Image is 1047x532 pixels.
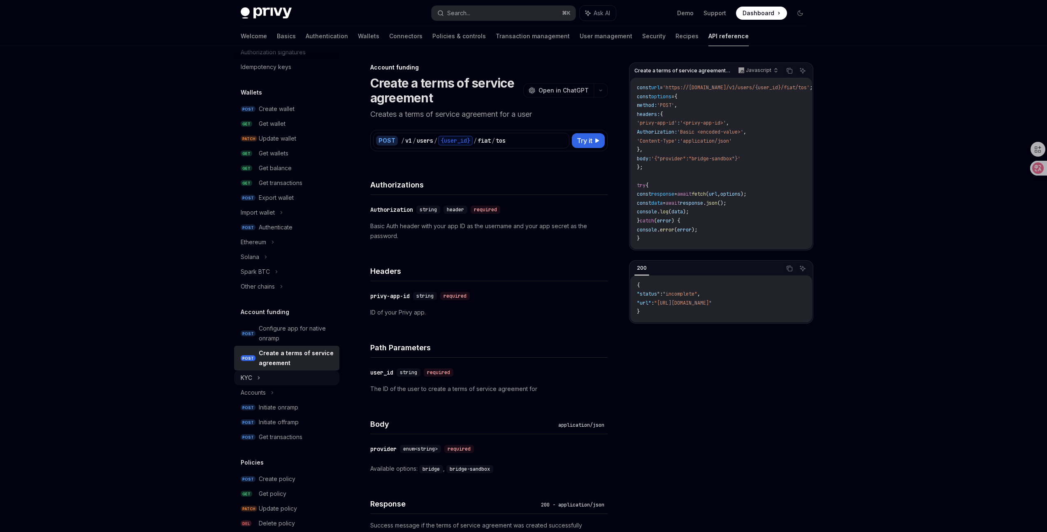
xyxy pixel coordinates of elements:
[741,191,746,197] span: );
[438,136,473,146] div: {user_id}
[259,134,296,143] div: Update wallet
[680,200,703,206] span: response
[784,263,795,274] button: Copy the contents from the code block
[358,26,379,46] a: Wallets
[637,227,657,233] span: console
[241,267,270,277] div: Spark BTC
[234,60,339,74] a: Idempotency keys
[241,106,255,112] span: POST
[717,191,720,197] span: ,
[241,491,252,497] span: GET
[370,266,608,277] h4: Headers
[677,9,694,17] a: Demo
[634,67,731,74] span: Create a terms of service agreement for a user
[637,129,677,135] span: Authorization:
[241,331,255,337] span: POST
[234,161,339,176] a: GETGet balance
[241,434,255,440] span: POST
[677,129,743,135] span: 'Basic <encoded-value>'
[241,355,255,361] span: POST
[234,516,339,531] a: DELDelete policy
[797,263,808,274] button: Ask AI
[660,111,663,118] span: {
[446,465,493,473] code: bridge-sandbox
[370,76,520,105] h1: Create a terms of service agreement
[413,136,416,145] div: /
[674,227,677,233] span: (
[674,102,677,109] span: ,
[259,518,295,528] div: Delete policy
[651,155,741,162] span: '{"provider":"bridge-sandbox"}'
[677,120,680,126] span: :
[241,237,266,247] div: Ethereum
[577,136,592,146] span: Try it
[444,445,474,453] div: required
[241,165,252,171] span: GET
[234,190,339,205] a: POSTExport wallet
[241,458,264,467] h5: Policies
[677,227,692,233] span: error
[634,263,649,273] div: 200
[241,195,255,201] span: POST
[496,26,570,46] a: Transaction management
[572,133,605,148] button: Try it
[538,501,608,509] div: 200 - application/json
[370,419,555,430] h4: Body
[234,400,339,415] a: POSTInitiate onramp
[234,116,339,131] a: GETGet wallet
[370,179,608,190] h4: Authorizations
[637,138,677,144] span: 'Content-Type'
[708,26,749,46] a: API reference
[234,220,339,235] a: POSTAuthenticate
[663,200,666,206] span: =
[234,321,339,346] a: POSTConfigure app for native onramp
[562,10,571,16] span: ⌘ K
[637,182,645,189] span: try
[492,136,495,145] div: /
[660,291,663,297] span: :
[234,146,339,161] a: GETGet wallets
[637,120,677,126] span: 'privy-app-id'
[234,176,339,190] a: GETGet transactions
[259,417,299,427] div: Initiate offramp
[241,224,255,231] span: POST
[241,307,289,317] h5: Account funding
[654,300,712,306] span: "[URL][DOMAIN_NAME]"
[797,65,808,76] button: Ask AI
[432,6,576,21] button: Search...⌘K
[420,206,437,213] span: string
[241,252,259,262] div: Solana
[419,464,446,474] div: ,
[471,206,500,214] div: required
[523,83,594,97] button: Open in ChatGPT
[241,150,252,157] span: GET
[580,26,632,46] a: User management
[241,388,266,398] div: Accounts
[692,227,697,233] span: );
[637,208,657,215] span: console
[259,324,334,343] div: Configure app for native onramp
[370,368,393,377] div: user_id
[784,65,795,76] button: Copy the contents from the code block
[370,464,608,474] div: Available options:
[259,148,288,158] div: Get wallets
[637,200,651,206] span: const
[424,368,453,377] div: required
[734,64,782,78] button: Javascript
[677,138,680,144] span: :
[657,217,671,224] span: error
[637,300,651,306] span: "url"
[794,7,807,20] button: Toggle dark mode
[259,119,286,129] div: Get wallet
[657,227,660,233] span: .
[810,84,813,91] span: ;
[671,208,683,215] span: data
[370,308,608,317] p: ID of your Privy app.
[717,200,726,206] span: ();
[259,222,293,232] div: Authenticate
[703,200,706,206] span: .
[663,84,810,91] span: 'https://[DOMAIN_NAME]/v1/users/{user_id}/fiat/tos'
[259,193,294,203] div: Export wallet
[419,465,443,473] code: bridge
[370,206,413,214] div: Authorization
